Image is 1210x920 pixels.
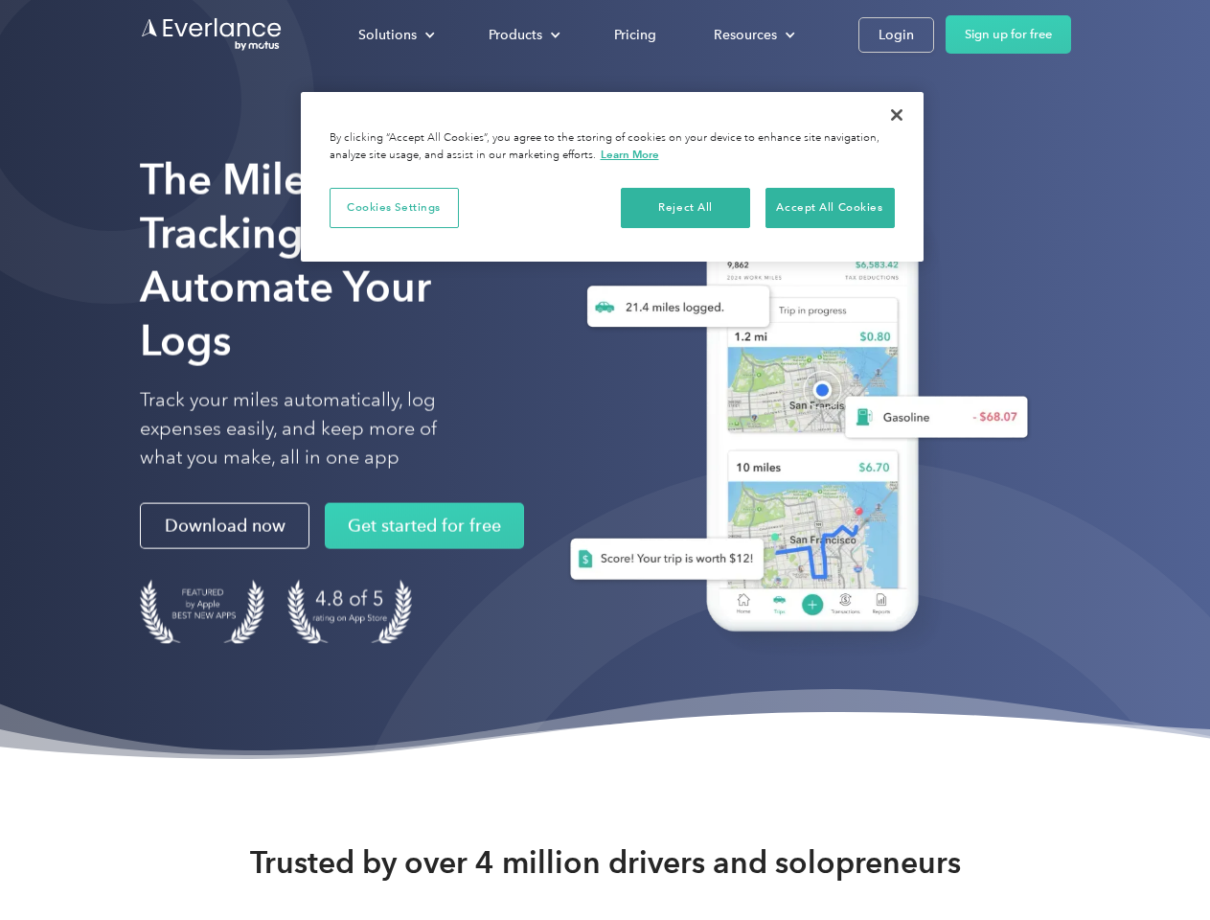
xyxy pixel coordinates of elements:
div: Login [879,23,914,47]
img: 4.9 out of 5 stars on the app store [287,580,412,644]
div: By clicking “Accept All Cookies”, you agree to the storing of cookies on your device to enhance s... [330,130,895,164]
img: Everlance, mileage tracker app, expense tracking app [539,182,1043,660]
button: Cookies Settings [330,188,459,228]
button: Accept All Cookies [765,188,895,228]
strong: Trusted by over 4 million drivers and solopreneurs [250,843,961,882]
img: Badge for Featured by Apple Best New Apps [140,580,264,644]
a: Login [858,17,934,53]
div: Privacy [301,92,924,262]
a: More information about your privacy, opens in a new tab [601,148,659,161]
a: Go to homepage [140,16,284,53]
a: Download now [140,503,309,549]
a: Sign up for free [946,15,1071,54]
div: Solutions [339,18,450,52]
div: Pricing [614,23,656,47]
a: Get started for free [325,503,524,549]
p: Track your miles automatically, log expenses easily, and keep more of what you make, all in one app [140,386,482,472]
a: Pricing [595,18,675,52]
div: Resources [695,18,810,52]
div: Cookie banner [301,92,924,262]
div: Solutions [358,23,417,47]
button: Reject All [621,188,750,228]
div: Products [469,18,576,52]
button: Close [876,94,918,136]
div: Resources [714,23,777,47]
div: Products [489,23,542,47]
